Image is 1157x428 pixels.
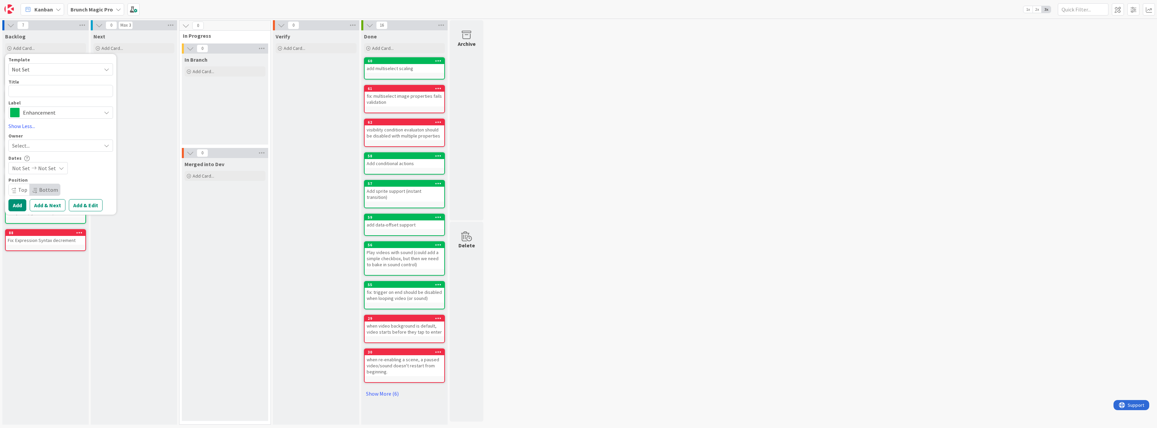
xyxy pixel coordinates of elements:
[12,65,96,74] span: Not Set
[9,231,85,235] div: 88
[6,230,85,245] div: 88Fix: Expression Syntax decrement
[365,214,444,229] div: 59add data-offset support
[8,178,28,182] span: Position
[8,122,113,130] a: Show Less...
[1058,3,1108,16] input: Quick Filter...
[376,21,388,29] span: 16
[70,6,113,13] b: Brunch Magic Pro
[1023,6,1033,13] span: 1x
[8,199,26,211] button: Add
[23,108,98,117] span: Enhancement
[102,45,123,51] span: Add Card...
[1042,6,1051,13] span: 3x
[365,242,444,269] div: 56Play videos with sound (could add a simple checkbox, but then we need to bake in sound control)
[365,153,444,168] div: 58Add conditional actions
[458,241,475,249] div: Delete
[18,186,27,193] span: Top
[368,215,444,220] div: 59
[365,119,444,140] div: 62visibility condition evaluaton should be disabled with multiple properties
[13,45,35,51] span: Add Card...
[34,5,53,13] span: Kanban
[14,1,31,9] span: Support
[368,120,444,125] div: 62
[6,230,85,236] div: 88
[368,154,444,158] div: 58
[8,57,30,62] span: Template
[365,242,444,248] div: 56
[120,24,131,27] div: Max 3
[38,164,56,172] span: Not Set
[365,86,444,106] div: 61fix: multiselect image properties fails validation
[368,282,444,287] div: 55
[183,32,262,39] span: In Progress
[284,45,305,51] span: Add Card...
[106,21,117,29] span: 0
[365,220,444,229] div: add data-offset support
[365,58,444,64] div: 60
[365,282,444,288] div: 55
[365,181,444,202] div: 57Add sprite support (instant transition)
[365,159,444,168] div: Add conditional actions
[368,86,444,91] div: 61
[365,315,444,322] div: 29
[368,350,444,355] div: 30
[368,243,444,247] div: 56
[5,33,26,40] span: Backlog
[193,173,214,179] span: Add Card...
[365,187,444,202] div: Add sprite support (instant transition)
[365,248,444,269] div: Play videos with sound (could add a simple checkbox, but then we need to bake in sound control)
[276,33,290,40] span: Verify
[197,44,208,53] span: 0
[368,59,444,63] div: 60
[93,33,105,40] span: Next
[288,21,299,29] span: 0
[365,181,444,187] div: 57
[197,149,208,157] span: 0
[365,322,444,336] div: when video background is default, video starts before they tap to enter
[8,133,23,138] span: Owner
[365,153,444,159] div: 58
[4,4,14,14] img: Visit kanbanzone.com
[12,142,30,150] span: Select...
[365,86,444,92] div: 61
[365,92,444,106] div: fix: multiselect image properties fails validation
[1033,6,1042,13] span: 2x
[185,56,207,63] span: In Branch
[8,156,22,160] span: Dates
[458,40,476,48] div: Archive
[364,388,445,399] a: Show More (6)
[192,22,204,30] span: 0
[365,282,444,303] div: 55fix: trigger on end should be disabled when looping video (or sound)
[368,181,444,186] div: 57
[368,316,444,321] div: 29
[365,349,444,355] div: 30
[39,186,58,193] span: Bottom
[17,21,29,29] span: 7
[372,45,394,51] span: Add Card...
[365,119,444,125] div: 62
[365,288,444,303] div: fix: trigger on end should be disabled when looping video (or sound)
[193,68,214,74] span: Add Card...
[365,58,444,73] div: 60add multiselect scaling
[185,161,224,167] span: Merged into Dev
[365,315,444,336] div: 29when video background is default, video starts before they tap to enter
[365,214,444,220] div: 59
[8,79,19,85] label: Title
[364,33,377,40] span: Done
[30,199,65,211] button: Add & Next
[365,125,444,140] div: visibility condition evaluaton should be disabled with multiple properties
[365,349,444,376] div: 30when re-enabling a scene, a paused video/sound doesn't restart from beginning.
[365,355,444,376] div: when re-enabling a scene, a paused video/sound doesn't restart from beginning.
[12,164,30,172] span: Not Set
[6,236,85,245] div: Fix: Expression Syntax decrement
[365,64,444,73] div: add multiselect scaling
[69,199,103,211] button: Add & Edit
[8,100,21,105] span: Label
